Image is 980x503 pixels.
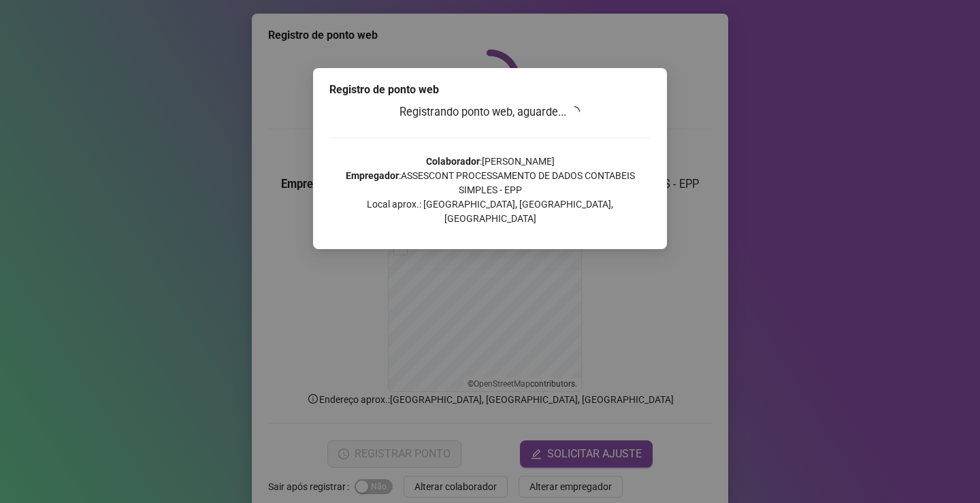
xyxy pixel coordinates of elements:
[329,103,651,121] h3: Registrando ponto web, aguarde...
[329,82,651,98] div: Registro de ponto web
[569,106,580,117] span: loading
[329,155,651,226] p: : [PERSON_NAME] : ASSESCONT PROCESSAMENTO DE DADOS CONTABEIS SIMPLES - EPP Local aprox.: [GEOGRAP...
[426,156,480,167] strong: Colaborador
[346,170,399,181] strong: Empregador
